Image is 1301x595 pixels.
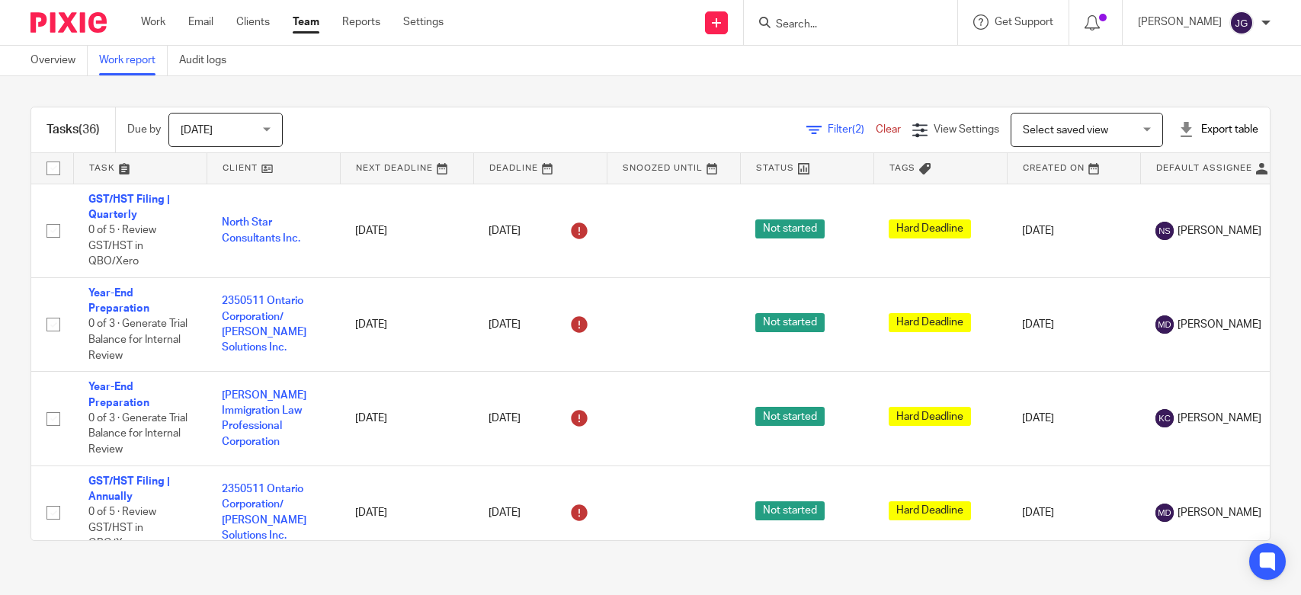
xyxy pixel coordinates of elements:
a: GST/HST Filing | Quarterly [88,194,170,220]
div: Export table [1178,122,1258,137]
span: Hard Deadline [889,407,971,426]
span: 0 of 5 · Review GST/HST in QBO/Xero [88,225,156,267]
span: [PERSON_NAME] [1178,317,1261,332]
span: Not started [755,407,825,426]
td: [DATE] [340,372,473,465]
span: [DATE] [181,125,213,136]
div: [DATE] [489,312,591,337]
span: Not started [755,219,825,238]
span: View Settings [934,124,999,135]
input: Search [774,18,912,32]
a: North Star Consultants Inc. [222,217,300,243]
p: [PERSON_NAME] [1138,14,1222,30]
img: svg%3E [1155,504,1174,522]
a: Work [141,14,165,30]
a: 2350511 Ontario Corporation/ [PERSON_NAME] Solutions Inc. [222,296,306,353]
h1: Tasks [46,122,100,138]
span: Filter [828,124,876,135]
p: Due by [127,122,161,137]
a: Audit logs [179,46,238,75]
span: [PERSON_NAME] [1178,223,1261,238]
span: [PERSON_NAME] [1178,411,1261,426]
div: [DATE] [489,406,591,430]
a: Clients [236,14,270,30]
a: Team [293,14,319,30]
a: Clear [876,124,901,135]
td: [DATE] [1007,372,1140,465]
img: svg%3E [1155,315,1174,334]
span: Hard Deadline [889,501,971,520]
span: Hard Deadline [889,219,971,238]
span: Tags [889,164,915,172]
span: (36) [79,123,100,136]
img: svg%3E [1155,222,1174,240]
span: (2) [852,124,864,135]
span: Not started [755,313,825,332]
a: Reports [342,14,380,30]
span: Get Support [995,17,1053,27]
img: svg%3E [1229,11,1254,35]
td: [DATE] [340,277,473,371]
td: [DATE] [1007,184,1140,277]
span: Hard Deadline [889,313,971,332]
div: [DATE] [489,219,591,243]
a: Year-End Preparation [88,288,149,314]
span: 0 of 3 · Generate Trial Balance for Internal Review [88,319,187,361]
span: [PERSON_NAME] [1178,505,1261,520]
td: [DATE] [1007,277,1140,371]
a: [PERSON_NAME] Immigration Law Professional Corporation [222,390,306,447]
td: [DATE] [1007,465,1140,559]
a: 2350511 Ontario Corporation/ [PERSON_NAME] Solutions Inc. [222,484,306,541]
span: Select saved view [1023,125,1108,136]
a: GST/HST Filing | Annually [88,476,170,502]
span: 0 of 3 · Generate Trial Balance for Internal Review [88,413,187,455]
a: Work report [99,46,168,75]
a: Year-End Preparation [88,382,149,408]
span: Not started [755,501,825,520]
span: 0 of 5 · Review GST/HST in QBO/Xero [88,507,156,549]
img: Pixie [30,12,107,33]
td: [DATE] [340,465,473,559]
div: [DATE] [489,501,591,525]
a: Email [188,14,213,30]
td: [DATE] [340,184,473,277]
a: Overview [30,46,88,75]
a: Settings [403,14,444,30]
img: svg%3E [1155,409,1174,427]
